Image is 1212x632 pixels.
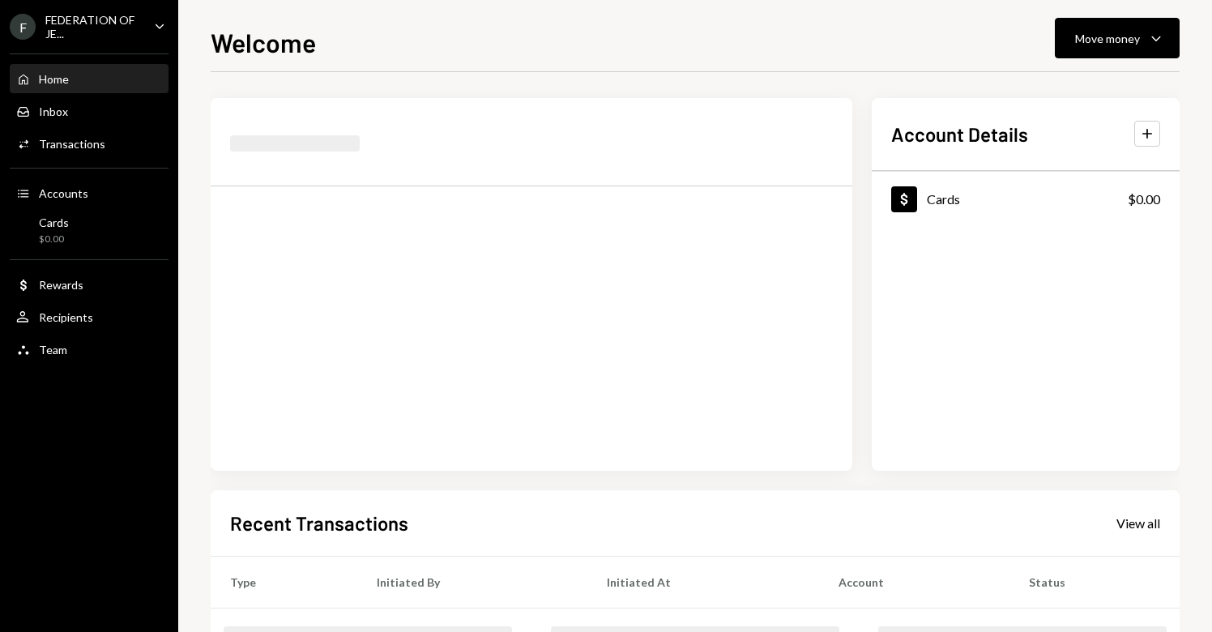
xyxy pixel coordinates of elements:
[10,129,169,158] a: Transactions
[10,211,169,250] a: Cards$0.00
[10,270,169,299] a: Rewards
[39,278,83,292] div: Rewards
[819,556,1009,608] th: Account
[1009,556,1180,608] th: Status
[1075,30,1140,47] div: Move money
[211,26,316,58] h1: Welcome
[10,302,169,331] a: Recipients
[39,105,68,118] div: Inbox
[10,96,169,126] a: Inbox
[39,233,69,246] div: $0.00
[211,556,357,608] th: Type
[872,172,1180,226] a: Cards$0.00
[927,191,960,207] div: Cards
[39,72,69,86] div: Home
[10,335,169,364] a: Team
[39,310,93,324] div: Recipients
[10,178,169,207] a: Accounts
[39,137,105,151] div: Transactions
[45,13,141,41] div: FEDERATION OF JE...
[39,216,69,229] div: Cards
[357,556,587,608] th: Initiated By
[1055,18,1180,58] button: Move money
[1128,190,1160,209] div: $0.00
[1116,515,1160,532] div: View all
[39,343,67,357] div: Team
[10,14,36,40] div: F
[891,121,1028,147] h2: Account Details
[587,556,820,608] th: Initiated At
[230,510,408,536] h2: Recent Transactions
[1116,514,1160,532] a: View all
[39,186,88,200] div: Accounts
[10,64,169,93] a: Home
